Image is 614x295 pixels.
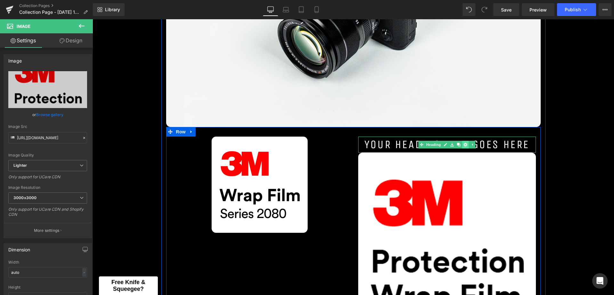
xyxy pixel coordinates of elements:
[8,174,87,184] div: Only support for UCare CDN
[8,153,87,157] div: Image Quality
[501,6,512,13] span: Save
[36,109,63,120] a: Browse gallery
[8,260,87,265] div: Width
[8,185,87,190] div: Image Resolution
[463,3,475,16] button: Undo
[13,195,36,200] b: 3000x3000
[13,163,27,168] b: Lighter
[529,6,547,13] span: Preview
[478,3,491,16] button: Redo
[95,108,103,117] a: Expand / Collapse
[278,3,294,16] a: Laptop
[19,3,93,8] a: Collection Pages
[263,3,278,16] a: Desktop
[522,3,554,16] a: Preview
[332,122,350,129] span: Heading
[557,3,596,16] button: Publish
[280,4,305,13] img: primary-zip.svg
[8,55,22,63] div: Image
[19,10,81,15] span: Collection Page - [DATE] 18:11:52
[356,122,363,129] a: Save element
[187,2,280,16] span: Zip now, pay later
[8,111,87,118] div: or
[363,122,370,129] a: Clone Element
[8,267,87,278] input: auto
[17,24,30,29] span: Image
[48,33,94,48] a: Design
[305,6,334,12] a: learn more
[592,273,608,289] div: Open Intercom Messenger
[93,3,125,16] a: New Library
[8,124,87,129] div: Image Src
[4,223,92,238] button: More settings
[8,285,87,290] div: Height
[599,3,611,16] button: More
[309,3,324,16] a: Mobile
[376,122,383,129] a: Expand / Collapse
[565,7,581,12] span: Publish
[370,122,376,129] a: Delete Element
[82,268,86,277] div: -
[105,7,120,13] span: Library
[8,243,30,252] div: Dimension
[8,132,87,143] input: Link
[294,3,309,16] a: Tablet
[34,228,60,233] p: More settings
[8,207,87,221] div: Only support for UCare CDN and Shopify CDN
[82,108,95,117] span: Row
